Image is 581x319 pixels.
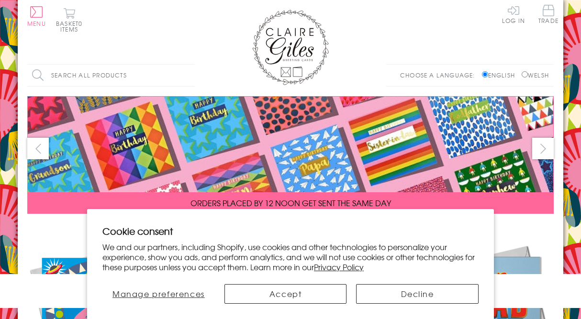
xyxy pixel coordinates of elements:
[522,71,528,77] input: Welsh
[522,71,549,79] label: Welsh
[252,10,329,85] img: Claire Giles Greetings Cards
[27,19,46,28] span: Menu
[112,288,205,299] span: Manage preferences
[27,138,49,159] button: prev
[56,8,82,32] button: Basket0 items
[102,224,479,238] h2: Cookie consent
[27,65,195,86] input: Search all products
[502,5,525,23] a: Log In
[538,5,559,23] span: Trade
[60,19,82,33] span: 0 items
[314,261,364,273] a: Privacy Policy
[102,242,479,272] p: We and our partners, including Shopify, use cookies and other technologies to personalize your ex...
[102,284,215,304] button: Manage preferences
[400,71,480,79] p: Choose a language:
[190,197,391,209] span: ORDERS PLACED BY 12 NOON GET SENT THE SAME DAY
[538,5,559,25] a: Trade
[482,71,520,79] label: English
[482,71,488,77] input: English
[356,284,479,304] button: Decline
[532,138,554,159] button: next
[224,284,347,304] button: Accept
[27,6,46,26] button: Menu
[27,221,554,236] div: Carousel Pagination
[185,65,195,86] input: Search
